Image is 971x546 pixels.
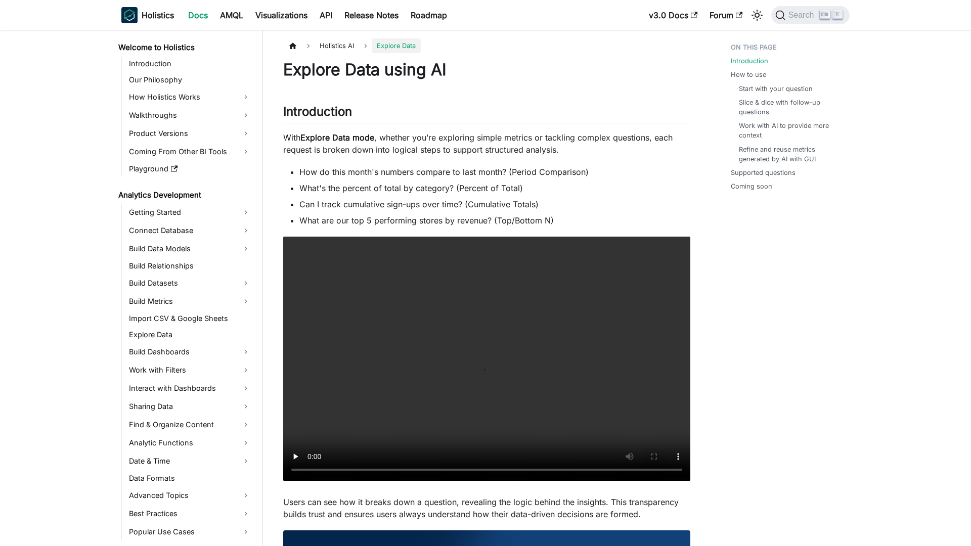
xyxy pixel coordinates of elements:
[731,56,768,66] a: Introduction
[121,7,138,23] img: Holistics
[126,398,254,415] a: Sharing Data
[283,60,690,80] h1: Explore Data using AI
[126,344,254,360] a: Build Dashboards
[739,84,813,94] a: Start with your question
[315,38,359,53] span: Holistics AI
[643,7,703,23] a: v3.0 Docs
[126,293,254,309] a: Build Metrics
[126,57,254,71] a: Introduction
[126,275,254,291] a: Build Datasets
[126,204,254,220] a: Getting Started
[785,11,820,20] span: Search
[126,73,254,87] a: Our Philosophy
[126,453,254,469] a: Date & Time
[121,7,174,23] a: HolisticsHolistics
[126,435,254,451] a: Analytic Functions
[126,144,254,160] a: Coming From Other BI Tools
[126,89,254,105] a: How Holistics Works
[182,7,214,23] a: Docs
[126,125,254,142] a: Product Versions
[126,524,254,540] a: Popular Use Cases
[115,40,254,55] a: Welcome to Holistics
[283,496,690,520] p: Users can see how it breaks down a question, revealing the logic behind the insights. This transp...
[115,188,254,202] a: Analytics Development
[703,7,748,23] a: Forum
[126,417,254,433] a: Find & Organize Content
[283,237,690,481] video: Your browser does not support embedding video, but you can .
[126,487,254,504] a: Advanced Topics
[142,9,174,21] b: Holistics
[126,471,254,485] a: Data Formats
[214,7,249,23] a: AMQL
[283,131,690,156] p: With , whether you’re exploring simple metrics or tackling complex questions, each request is bro...
[832,10,843,19] kbd: K
[126,162,254,176] a: Playground
[731,181,772,191] a: Coming soon
[126,506,254,522] a: Best Practices
[739,145,840,164] a: Refine and reuse metrics generated by AI with GUI
[283,38,302,53] a: Home page
[739,121,840,140] a: Work with AI to provide more context
[126,259,254,273] a: Build Relationships
[111,30,263,546] nav: Docs sidebar
[338,7,405,23] a: Release Notes
[283,104,690,123] h2: Introduction
[739,98,840,117] a: Slice & dice with follow-up questions
[300,132,374,143] strong: Explore Data mode
[299,166,690,178] li: How do this month's numbers compare to last month? (Period Comparison)
[299,182,690,194] li: What's the percent of total by category? (Percent of Total)
[126,328,254,342] a: Explore Data
[126,311,254,326] a: Import CSV & Google Sheets
[249,7,314,23] a: Visualizations
[314,7,338,23] a: API
[731,168,796,177] a: Supported questions
[299,198,690,210] li: Can I track cumulative sign-ups over time? (Cumulative Totals)
[372,38,421,53] span: Explore Data
[405,7,453,23] a: Roadmap
[126,107,254,123] a: Walkthroughs
[126,241,254,257] a: Build Data Models
[771,6,850,24] button: Search (Ctrl+K)
[283,38,690,53] nav: Breadcrumbs
[731,70,766,79] a: How to use
[126,362,254,378] a: Work with Filters
[126,222,254,239] a: Connect Database
[126,380,254,396] a: Interact with Dashboards
[299,214,690,226] li: What are our top 5 performing stores by revenue? (Top/Bottom N)
[749,7,765,23] button: Switch between dark and light mode (currently light mode)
